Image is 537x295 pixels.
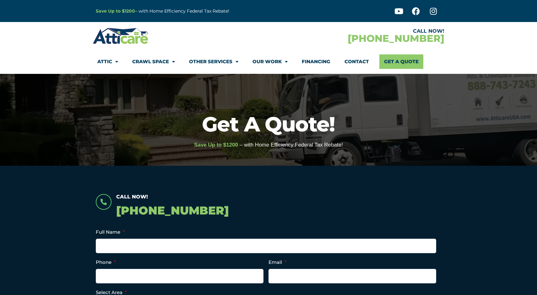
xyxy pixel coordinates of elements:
[379,54,423,69] a: Get A Quote
[96,229,125,235] label: Full Name
[97,54,118,69] a: Attic
[96,259,116,265] label: Phone
[96,8,135,14] a: Save Up to $1200
[268,259,286,265] label: Email
[132,54,175,69] a: Crawl Space
[302,54,330,69] a: Financing
[268,29,444,34] div: CALL NOW!
[194,142,238,148] span: Save Up to $1200
[240,142,343,148] span: – with Home Efficiency Federal Tax Rebate!
[252,54,288,69] a: Our Work
[344,54,369,69] a: Contact
[96,8,299,15] p: – with Home Efficiency Federal Tax Rebate!
[3,114,534,134] h1: Get A Quote!
[97,54,440,69] nav: Menu
[116,194,148,200] span: Call Now!
[189,54,238,69] a: Other Services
